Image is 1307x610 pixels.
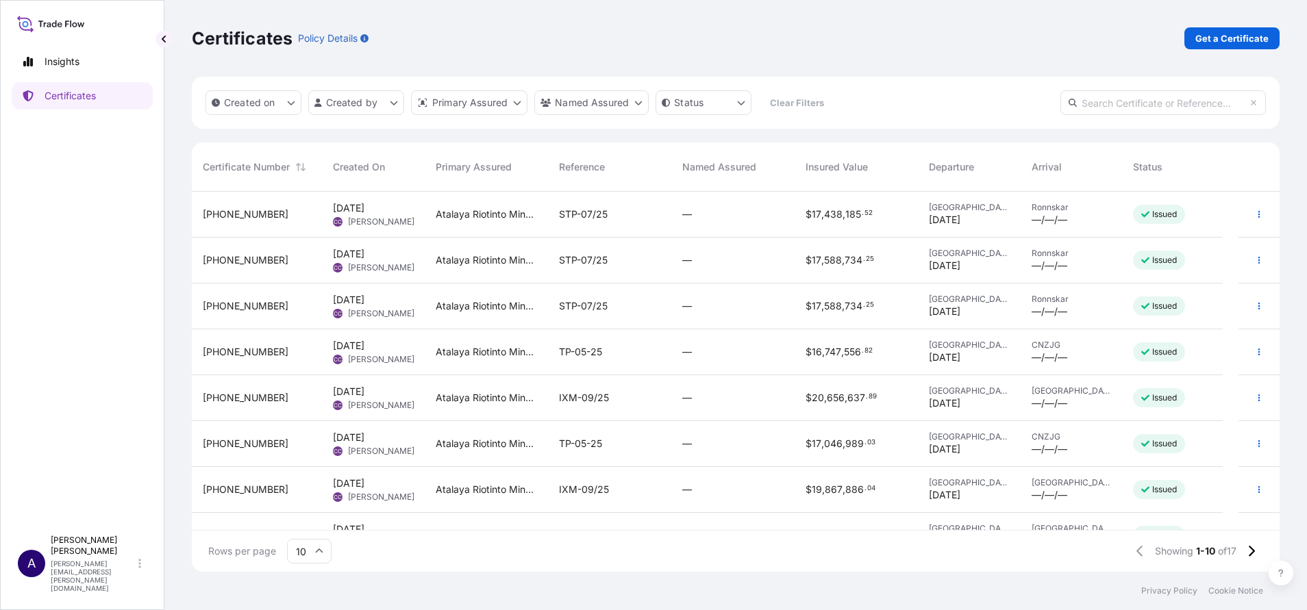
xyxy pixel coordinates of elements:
[821,255,824,265] span: ,
[682,529,692,542] span: —
[45,55,79,68] p: Insights
[348,216,414,227] span: [PERSON_NAME]
[1032,259,1067,272] span: —/—/—
[1218,544,1236,558] span: of 17
[333,476,364,490] span: [DATE]
[203,299,288,313] span: [PHONE_NUMBER]
[929,442,960,456] span: [DATE]
[864,348,873,353] span: 82
[1152,255,1178,266] p: Issued
[1032,396,1067,410] span: —/—/—
[203,160,290,174] span: Certificate Number
[841,347,844,357] span: ,
[843,209,845,219] span: ,
[1032,294,1111,305] span: Ronnskar
[866,257,874,262] span: 25
[334,490,342,504] span: CC
[559,529,609,542] span: IXM-08/25
[1032,160,1062,174] span: Arrival
[208,544,276,558] span: Rows per page
[559,391,609,405] span: IXM-09/25
[682,483,692,496] span: —
[203,345,288,359] span: [PHONE_NUMBER]
[862,348,864,353] span: .
[436,345,537,359] span: Atalaya Riotinto Minera SLU
[929,385,1010,396] span: [GEOGRAPHIC_DATA]
[656,90,751,115] button: certificateStatus Filter options
[929,294,1010,305] span: [GEOGRAPHIC_DATA]
[333,293,364,307] span: [DATE]
[334,215,342,229] span: CC
[348,446,414,457] span: [PERSON_NAME]
[821,209,824,219] span: ,
[559,299,608,313] span: STP-07/25
[1032,248,1111,259] span: Ronnskar
[559,437,602,450] span: TP-05-25
[292,159,309,175] button: Sort
[333,522,364,536] span: [DATE]
[436,207,537,221] span: Atalaya Riotinto Minera SLU
[682,160,756,174] span: Named Assured
[929,202,1010,213] span: [GEOGRAPHIC_DATA]
[869,394,877,399] span: 89
[929,523,1010,534] span: [GEOGRAPHIC_DATA]
[308,90,404,115] button: createdBy Filter options
[824,209,843,219] span: 438
[334,261,342,275] span: CC
[224,96,275,110] p: Created on
[1032,431,1111,442] span: CNZJG
[333,160,385,174] span: Created On
[436,437,537,450] span: Atalaya Riotinto Minera SLU
[806,393,812,403] span: $
[1152,301,1178,312] p: Issued
[864,440,867,445] span: .
[845,209,861,219] span: 185
[682,391,692,405] span: —
[559,345,602,359] span: TP-05-25
[822,485,825,494] span: ,
[1032,305,1067,318] span: —/—/—
[51,559,136,592] p: [PERSON_NAME][EMAIL_ADDRESS][PERSON_NAME][DOMAIN_NAME]
[929,477,1010,488] span: [GEOGRAPHIC_DATA]
[436,529,537,542] span: Atalaya Riotinto Minera SLU
[348,354,414,365] span: [PERSON_NAME]
[929,351,960,364] span: [DATE]
[1208,585,1263,596] p: Cookie Notice
[203,207,288,221] span: [PHONE_NUMBER]
[298,31,358,45] p: Policy Details
[1060,90,1266,115] input: Search Certificate or Reference...
[1032,523,1111,534] span: [GEOGRAPHIC_DATA]
[812,347,822,357] span: 16
[534,90,649,115] button: cargoOwner Filter options
[866,303,874,307] span: 25
[334,444,342,458] span: CC
[806,209,812,219] span: $
[812,439,821,448] span: 17
[864,486,867,491] span: .
[825,347,841,357] span: 747
[333,247,364,261] span: [DATE]
[1195,31,1269,45] p: Get a Certificate
[203,253,288,267] span: [PHONE_NUMBER]
[929,431,1010,442] span: [GEOGRAPHIC_DATA]
[436,160,512,174] span: Primary Assured
[333,339,364,353] span: [DATE]
[1032,385,1111,396] span: [GEOGRAPHIC_DATA]
[867,440,875,445] span: 03
[822,347,825,357] span: ,
[559,253,608,267] span: STP-07/25
[559,207,608,221] span: STP-07/25
[864,211,873,216] span: 52
[1152,392,1178,403] p: Issued
[1141,585,1197,596] p: Privacy Policy
[1152,209,1178,220] p: Issued
[1155,544,1193,558] span: Showing
[333,385,364,398] span: [DATE]
[1032,477,1111,488] span: [GEOGRAPHIC_DATA]
[824,255,842,265] span: 588
[334,353,342,366] span: CC
[1032,202,1111,213] span: Ronnskar
[844,347,861,357] span: 556
[929,213,960,227] span: [DATE]
[929,396,960,410] span: [DATE]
